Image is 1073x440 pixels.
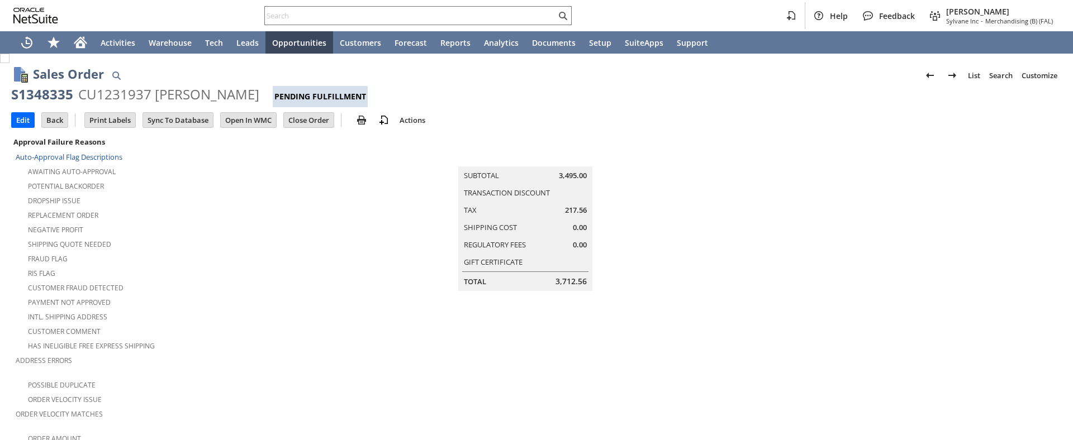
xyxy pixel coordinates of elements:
[40,31,67,54] div: Shortcuts
[221,113,276,127] input: Open In WMC
[33,65,104,83] h1: Sales Order
[28,196,80,205] a: Dropship Issue
[559,170,587,181] span: 3,495.00
[589,37,611,48] span: Setup
[625,37,663,48] span: SuiteApps
[284,113,334,127] input: Close Order
[981,17,983,25] span: -
[149,37,192,48] span: Warehouse
[110,69,123,82] img: Quick Find
[464,188,550,198] a: Transaction Discount
[11,85,73,103] div: S1348335
[388,31,434,54] a: Forecast
[42,113,68,127] input: Back
[573,222,587,233] span: 0.00
[670,31,715,54] a: Support
[879,11,915,21] span: Feedback
[28,181,104,191] a: Potential Backorder
[830,11,848,21] span: Help
[440,37,471,48] span: Reports
[333,31,388,54] a: Customers
[1017,66,1062,84] a: Customize
[28,298,111,307] a: Payment not approved
[28,395,102,404] a: Order Velocity Issue
[28,254,68,264] a: Fraud Flag
[464,170,499,180] a: Subtotal
[236,37,259,48] span: Leads
[556,276,587,287] span: 3,712.56
[28,211,98,220] a: Replacement Order
[265,9,556,22] input: Search
[85,113,135,127] input: Print Labels
[565,205,587,216] span: 217.56
[464,240,526,250] a: Regulatory Fees
[355,113,368,127] img: print.svg
[573,240,587,250] span: 0.00
[16,152,122,162] a: Auto-Approval Flag Descriptions
[340,37,381,48] span: Customers
[923,69,937,82] img: Previous
[985,66,1017,84] a: Search
[434,31,477,54] a: Reports
[618,31,670,54] a: SuiteApps
[230,31,265,54] a: Leads
[78,85,259,103] div: CU1231937 [PERSON_NAME]
[464,276,486,286] a: Total
[464,205,477,215] a: Tax
[946,69,959,82] img: Next
[532,37,576,48] span: Documents
[28,240,111,249] a: Shipping Quote Needed
[28,225,83,235] a: Negative Profit
[946,17,979,25] span: Sylvane Inc
[265,31,333,54] a: Opportunities
[985,17,1053,25] span: Merchandising (B) (FAL)
[94,31,142,54] a: Activities
[946,6,1053,17] span: [PERSON_NAME]
[20,36,34,49] svg: Recent Records
[273,86,368,107] div: Pending Fulfillment
[28,312,107,322] a: Intl. Shipping Address
[395,37,427,48] span: Forecast
[525,31,582,54] a: Documents
[198,31,230,54] a: Tech
[458,149,592,166] caption: Summary
[28,341,155,351] a: Has Ineligible Free Express Shipping
[67,31,94,54] a: Home
[377,113,391,127] img: add-record.svg
[464,257,523,267] a: Gift Certificate
[28,327,101,336] a: Customer Comment
[28,167,116,176] a: Awaiting Auto-Approval
[28,283,124,293] a: Customer Fraud Detected
[13,8,58,23] svg: logo
[11,135,357,149] div: Approval Failure Reasons
[464,222,517,232] a: Shipping Cost
[28,380,96,390] a: Possible Duplicate
[47,36,60,49] svg: Shortcuts
[143,113,213,127] input: Sync To Database
[16,409,103,419] a: Order Velocity Matches
[13,31,40,54] a: Recent Records
[74,36,87,49] svg: Home
[677,37,708,48] span: Support
[484,37,519,48] span: Analytics
[12,113,34,127] input: Edit
[205,37,223,48] span: Tech
[272,37,326,48] span: Opportunities
[963,66,985,84] a: List
[556,9,569,22] svg: Search
[16,356,72,365] a: Address Errors
[395,115,430,125] a: Actions
[101,37,135,48] span: Activities
[142,31,198,54] a: Warehouse
[28,269,55,278] a: RIS flag
[582,31,618,54] a: Setup
[477,31,525,54] a: Analytics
